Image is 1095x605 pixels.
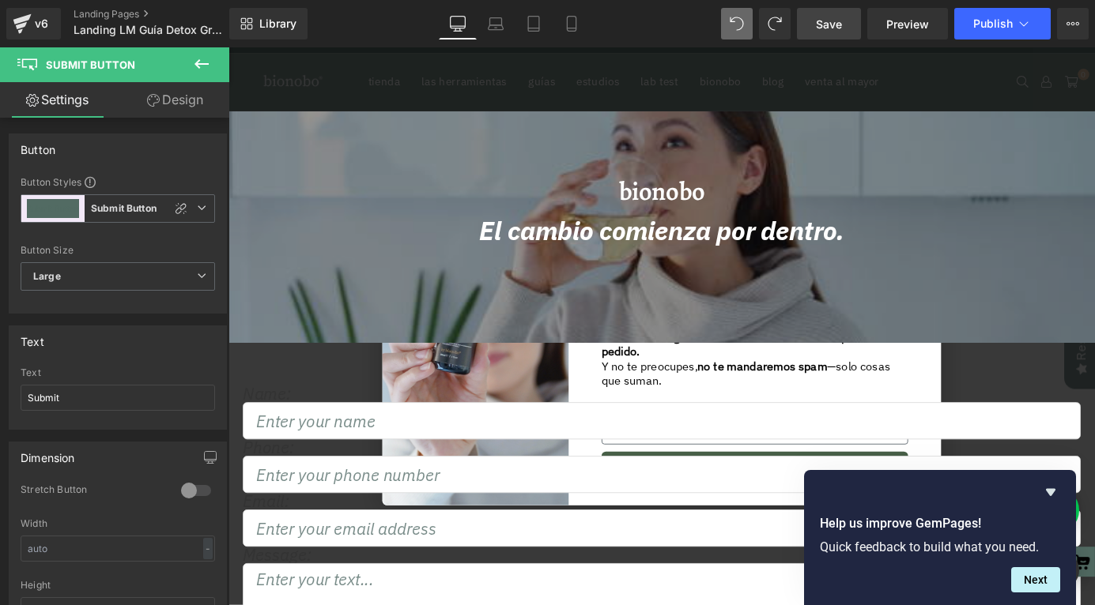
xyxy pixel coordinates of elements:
a: New Library [229,8,308,39]
a: Preview [867,8,948,39]
a: Mobile [553,8,591,39]
span: Library [259,17,296,31]
p: Message: [16,551,941,569]
p: Email: [16,492,941,510]
p: Name: [16,374,941,392]
h4: bionobo [174,142,783,176]
b: Submit Button [91,202,157,216]
div: Text [21,326,44,348]
span: Preview [886,16,929,32]
div: v6 [32,13,51,34]
p: Phone: [16,433,941,451]
span: Submit Button [46,58,135,71]
button: Next question [1011,567,1060,592]
input: Enter your email address [16,510,941,551]
input: Enter your phone number [16,451,941,492]
div: Button Styles [21,175,215,188]
div: Button [21,134,55,156]
h2: Help us improve GemPages! [820,514,1060,533]
a: Landing Pages [74,8,255,21]
button: Redo [759,8,791,39]
div: Stretch Button [21,483,165,500]
button: Hide survey [1041,483,1060,502]
input: Enter your name [16,392,941,433]
a: v6 [6,8,61,39]
div: Dimension [21,442,75,464]
button: Undo [721,8,753,39]
div: Width [21,518,215,529]
p: Quick feedback to build what you need. [820,539,1060,554]
b: Large [33,270,61,284]
div: Text [21,367,215,378]
span: Landing LM Guía Detox Gratuita | 2025 [74,24,225,36]
a: Tablet [515,8,553,39]
span: El cambio comienza por dentro. [278,184,680,221]
div: - [203,538,213,559]
div: Height [21,580,215,591]
button: Publish [954,8,1051,39]
a: Design [118,82,232,118]
button: More [1057,8,1089,39]
span: Save [816,16,842,32]
div: Button Size [21,245,215,256]
button: Submit Button [27,199,79,218]
input: auto [21,535,215,562]
span: Publish [973,17,1013,30]
div: Help us improve GemPages! [820,483,1060,592]
a: Laptop [477,8,515,39]
a: Desktop [439,8,477,39]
